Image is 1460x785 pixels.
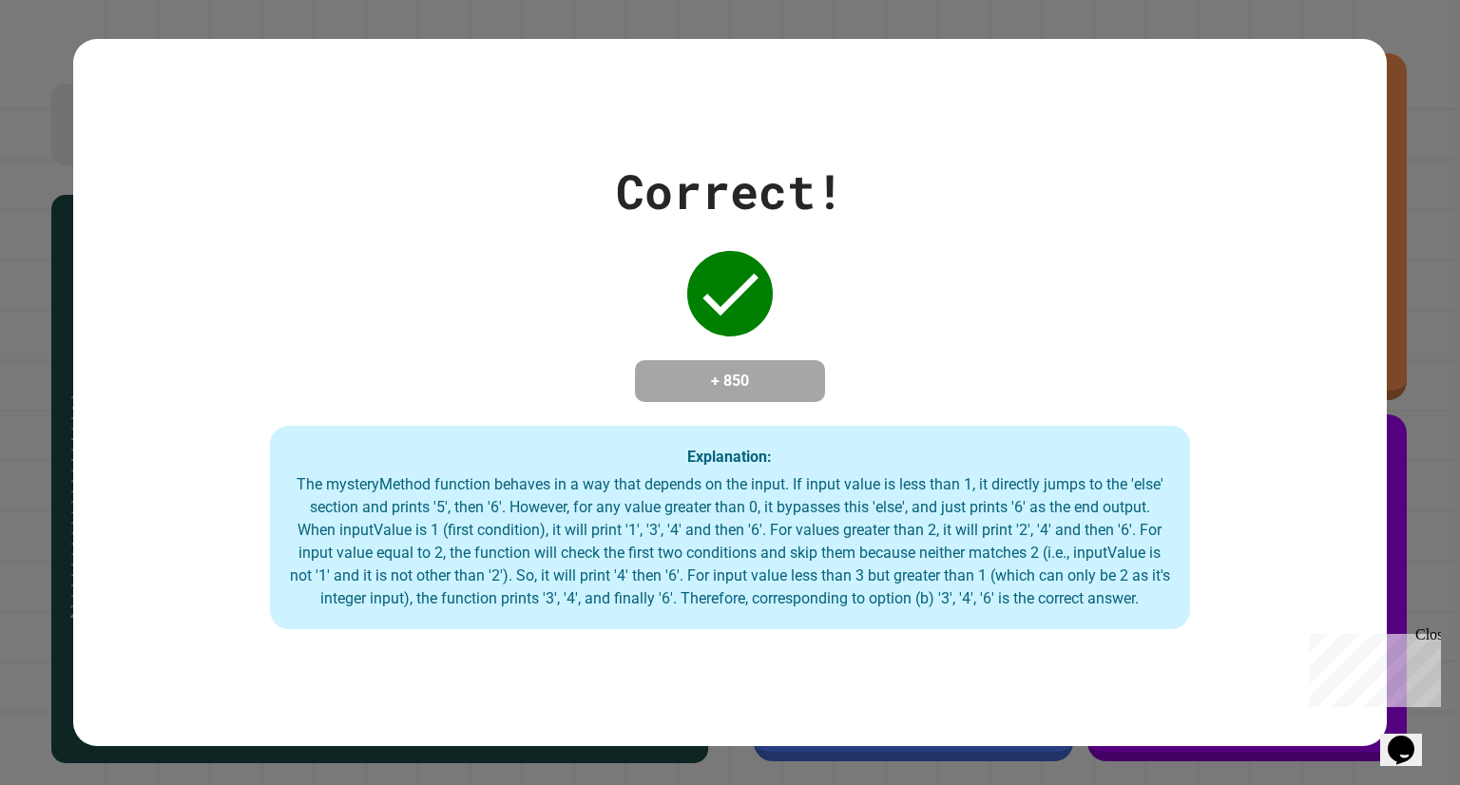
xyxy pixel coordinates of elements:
div: The mysteryMethod function behaves in a way that depends on the input. If input value is less tha... [289,473,1171,610]
iframe: chat widget [1380,709,1441,766]
strong: Explanation: [687,448,772,466]
div: Chat with us now!Close [8,8,131,121]
div: Correct! [616,156,844,227]
iframe: chat widget [1302,626,1441,707]
h4: + 850 [654,370,806,392]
